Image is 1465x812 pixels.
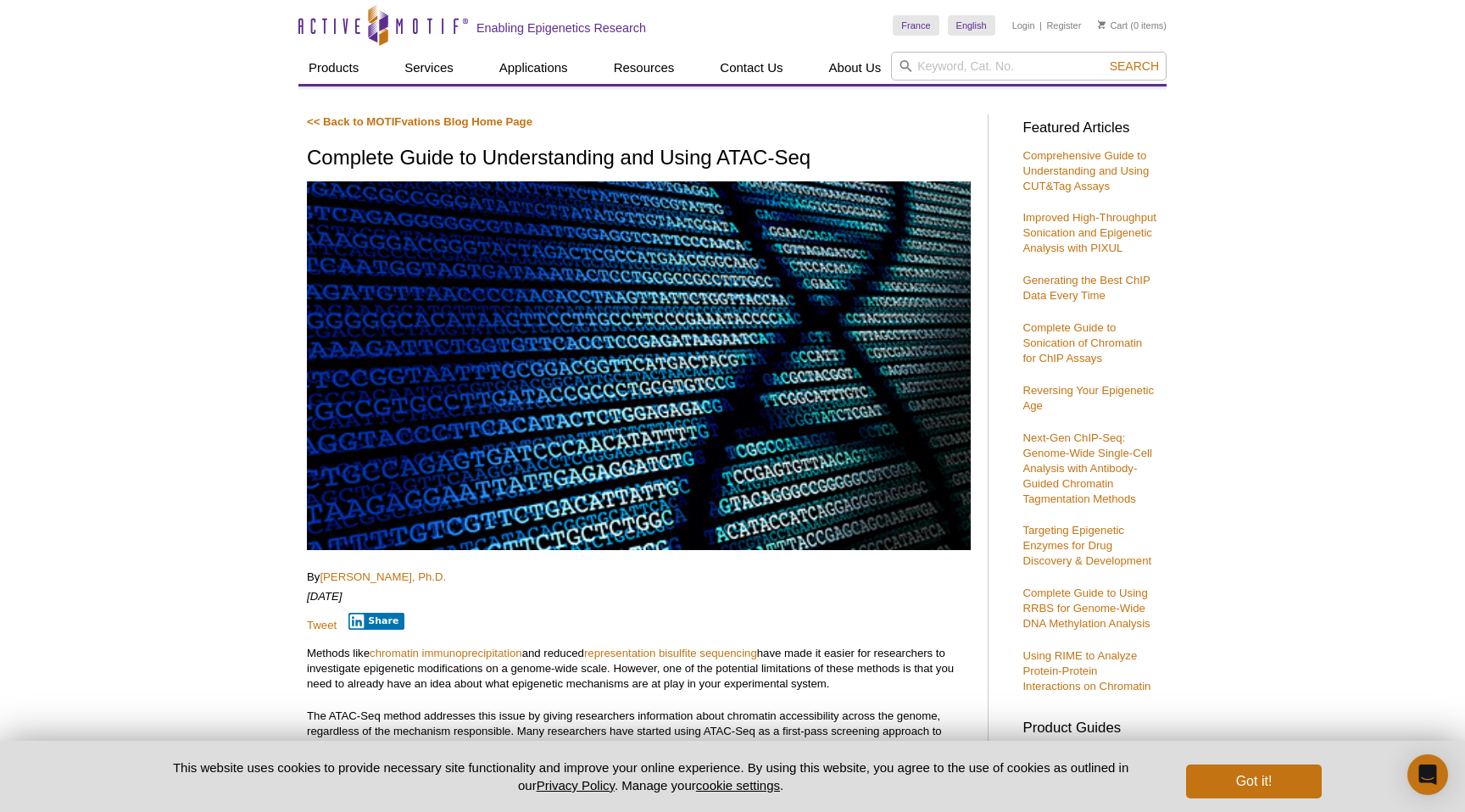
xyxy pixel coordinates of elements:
a: Applications [489,52,578,84]
h3: Product Guides [1022,711,1158,736]
p: The ATAC-Seq method addresses this issue by giving researchers information about chromatin access... [307,709,971,770]
a: Targeting Epigenetic Enzymes for Drug Discovery & Development [1022,524,1151,567]
a: English [948,15,995,36]
a: Products [298,52,369,84]
div: Open Intercom Messenger [1407,754,1448,795]
li: | [1039,15,1042,36]
p: Methods like and reduced have made it easier for researchers to investigate epigenetic modificati... [307,646,971,692]
a: France [893,15,939,36]
a: Privacy Policy [537,778,615,793]
h2: Enabling Epigenetics Research [476,20,646,36]
a: Improved High-Throughput Sonication and Epigenetic Analysis with PIXUL [1022,211,1156,254]
a: Cart [1098,19,1128,31]
a: << Back to MOTIFvations Blog Home Page [307,115,532,128]
a: Complete Guide to Sonication of Chromatin for ChIP Assays [1022,321,1142,364]
a: [PERSON_NAME], Ph.D. [320,570,446,583]
a: Generating the Best ChIP Data Every Time [1022,274,1150,302]
a: representation bisulfite sequencing [584,647,757,659]
a: Services [394,52,464,84]
p: This website uses cookies to provide necessary site functionality and improve your online experie... [143,759,1158,794]
li: (0 items) [1098,15,1167,36]
img: ATAC-Seq [307,181,971,550]
input: Keyword, Cat. No. [891,52,1167,81]
button: Got it! [1186,765,1322,798]
a: Complete Guide to Using RRBS for Genome-Wide DNA Methylation Analysis [1022,587,1150,630]
a: Tweet [307,619,337,631]
span: Search [1110,59,1159,73]
a: Register [1046,19,1081,31]
button: cookie settings [696,778,780,793]
p: By [307,570,971,585]
a: Next-Gen ChIP-Seq: Genome-Wide Single-Cell Analysis with Antibody-Guided Chromatin Tagmentation M... [1022,431,1151,505]
em: [DATE] [307,590,343,603]
a: Comprehensive Guide to Understanding and Using CUT&Tag Assays [1022,149,1149,192]
a: chromatin immunoprecipitation [370,647,522,659]
a: Reversing Your Epigenetic Age [1022,384,1154,412]
button: Share [348,613,405,630]
a: About Us [819,52,892,84]
a: Resources [604,52,685,84]
button: Search [1105,58,1164,74]
h1: Complete Guide to Understanding and Using ATAC-Seq [307,147,971,171]
a: Contact Us [710,52,793,84]
h3: Featured Articles [1022,121,1158,136]
a: Login [1012,19,1035,31]
img: Your Cart [1098,20,1106,29]
a: Using RIME to Analyze Protein-Protein Interactions on Chromatin [1022,649,1150,692]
